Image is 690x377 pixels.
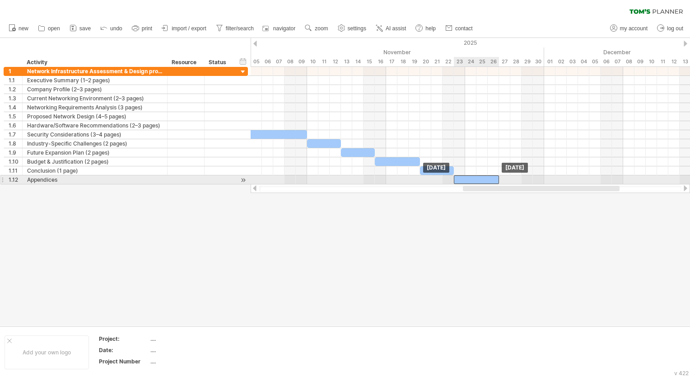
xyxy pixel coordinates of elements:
[159,23,209,34] a: import / export
[9,112,22,121] div: 1.5
[608,23,650,34] a: my account
[443,23,476,34] a: contact
[6,23,31,34] a: new
[9,103,22,112] div: 1.4
[413,23,438,34] a: help
[655,23,686,34] a: log out
[27,103,163,112] div: Networking Requirements Analysis (3 pages)
[27,67,163,75] div: Network Infrastructure Assessment & Design project
[330,57,341,66] div: Wednesday, 12 November 2025
[9,121,22,130] div: 1.6
[646,57,657,66] div: Wednesday, 10 December 2025
[336,23,369,34] a: settings
[284,57,296,66] div: Saturday, 8 November 2025
[79,25,91,32] span: save
[667,25,683,32] span: log out
[455,25,473,32] span: contact
[386,25,406,32] span: AI assist
[226,25,254,32] span: filter/search
[668,57,680,66] div: Friday, 12 December 2025
[674,370,689,377] div: v 422
[27,139,163,148] div: Industry-Specific Challenges (2 pages)
[303,23,331,34] a: zoom
[209,58,228,67] div: Status
[510,57,522,66] div: Friday, 28 November 2025
[634,57,646,66] div: Tuesday, 9 December 2025
[205,47,544,57] div: November 2025
[150,358,226,365] div: ....
[172,58,199,67] div: Resource
[623,57,634,66] div: Monday, 8 December 2025
[431,57,443,66] div: Friday, 21 November 2025
[348,25,366,32] span: settings
[555,57,567,66] div: Tuesday, 2 December 2025
[307,57,318,66] div: Monday, 10 November 2025
[99,346,149,354] div: Date:
[465,57,476,66] div: Monday, 24 November 2025
[142,25,152,32] span: print
[273,57,284,66] div: Friday, 7 November 2025
[476,57,488,66] div: Tuesday, 25 November 2025
[533,57,544,66] div: Sunday, 30 November 2025
[99,358,149,365] div: Project Number
[19,25,28,32] span: new
[364,57,375,66] div: Saturday, 15 November 2025
[150,335,226,343] div: ....
[375,57,386,66] div: Sunday, 16 November 2025
[67,23,93,34] a: save
[9,85,22,94] div: 1.2
[27,76,163,85] div: Executive Summary (1–2 pages)
[9,148,22,157] div: 1.9
[251,57,262,66] div: Wednesday, 5 November 2025
[27,148,163,157] div: Future Expansion Plan (2 pages)
[409,57,420,66] div: Wednesday, 19 November 2025
[589,57,601,66] div: Friday, 5 December 2025
[36,23,63,34] a: open
[612,57,623,66] div: Sunday, 7 December 2025
[578,57,589,66] div: Thursday, 4 December 2025
[9,94,22,103] div: 1.3
[9,157,22,166] div: 1.10
[443,57,454,66] div: Saturday, 22 November 2025
[315,25,328,32] span: zoom
[657,57,668,66] div: Thursday, 11 December 2025
[9,67,22,75] div: 1
[27,130,163,139] div: Security Considerations (3–4 pages)
[172,25,206,32] span: import / export
[352,57,364,66] div: Friday, 14 November 2025
[262,57,273,66] div: Thursday, 6 November 2025
[499,57,510,66] div: Thursday, 27 November 2025
[341,57,352,66] div: Thursday, 13 November 2025
[454,57,465,66] div: Sunday, 23 November 2025
[27,58,162,67] div: Activity
[27,121,163,130] div: Hardware/Software Recommendations (2–3 pages)
[239,175,247,185] div: scroll to activity
[27,157,163,166] div: Budget & Justification (2 pages)
[150,346,226,354] div: ....
[9,166,22,175] div: 1.11
[261,23,298,34] a: navigator
[373,23,409,34] a: AI assist
[9,130,22,139] div: 1.7
[386,57,397,66] div: Monday, 17 November 2025
[99,335,149,343] div: Project:
[27,94,163,103] div: Current Networking Environment (2–3 pages)
[601,57,612,66] div: Saturday, 6 December 2025
[423,163,449,173] div: [DATE]
[502,163,528,173] div: [DATE]
[27,166,163,175] div: Conclusion (1 page)
[9,139,22,148] div: 1.8
[214,23,256,34] a: filter/search
[273,25,295,32] span: navigator
[27,85,163,94] div: Company Profile (2–3 pages)
[27,175,163,184] div: Appendices
[27,112,163,121] div: Proposed Network Design (4–5 pages)
[425,25,436,32] span: help
[522,57,533,66] div: Saturday, 29 November 2025
[296,57,307,66] div: Sunday, 9 November 2025
[567,57,578,66] div: Wednesday, 3 December 2025
[620,25,648,32] span: my account
[9,175,22,184] div: 1.12
[544,57,555,66] div: Monday, 1 December 2025
[397,57,409,66] div: Tuesday, 18 November 2025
